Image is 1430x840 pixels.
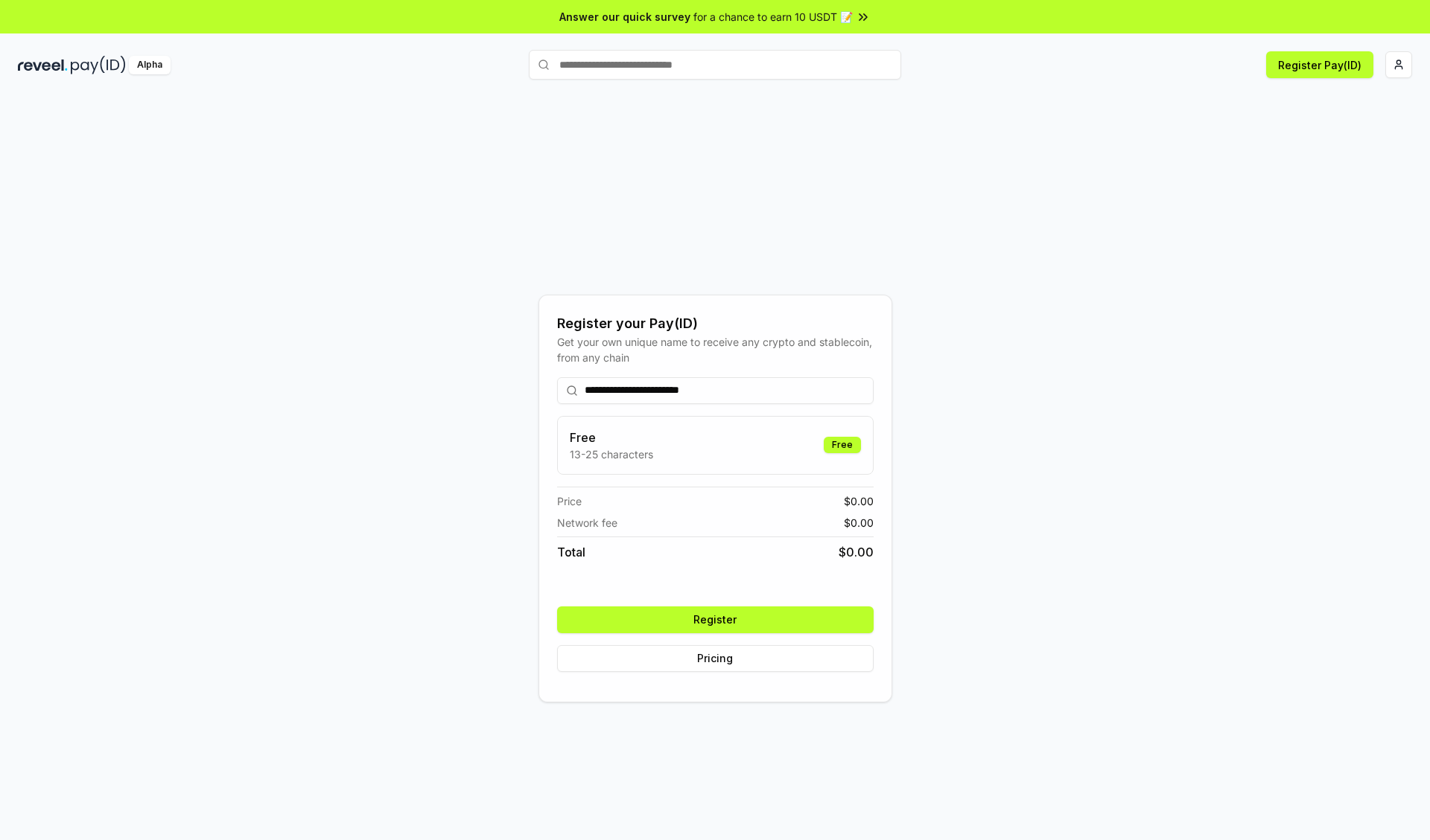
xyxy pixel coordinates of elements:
[557,645,874,672] button: Pricing
[18,56,68,74] img: reveel_dark
[557,515,617,530] span: Network fee
[570,429,653,446] h3: Free
[844,515,874,530] span: $ 0.00
[557,313,874,334] div: Register your Pay(ID)
[844,493,874,509] span: $ 0.00
[693,9,853,25] span: for a chance to earn 10 USDT 📝
[824,437,861,453] div: Free
[557,493,582,509] span: Price
[557,334,874,365] div: Get your own unique name to receive any crypto and stablecoin, from any chain
[570,446,653,462] p: 13-25 characters
[129,56,171,74] div: Alpha
[839,543,874,561] span: $ 0.00
[1266,51,1373,78] button: Register Pay(ID)
[559,9,690,25] span: Answer our quick survey
[71,56,126,74] img: pay_id
[557,606,874,633] button: Register
[557,543,585,561] span: Total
